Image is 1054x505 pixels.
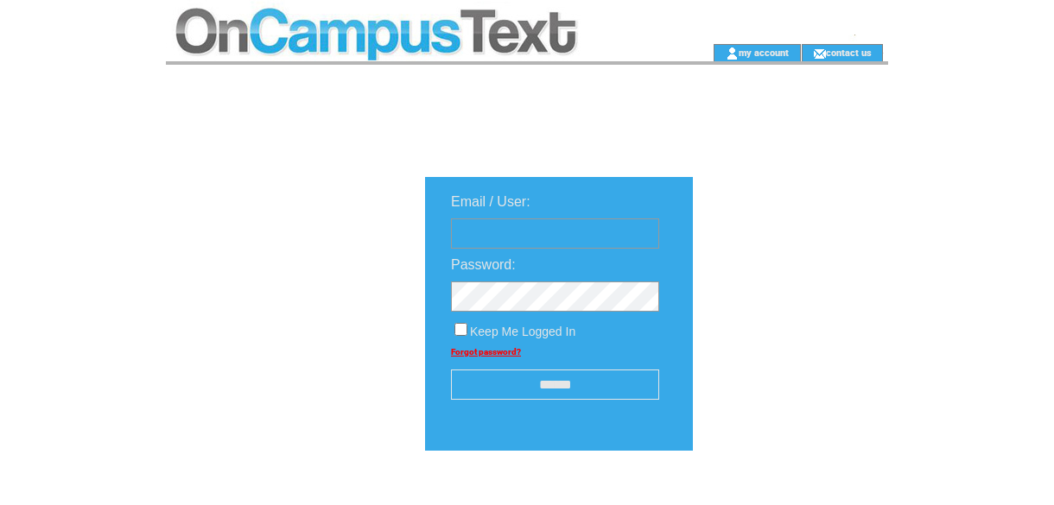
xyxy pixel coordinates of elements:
[451,194,530,209] span: Email / User:
[470,325,575,338] span: Keep Me Logged In
[739,47,789,58] a: my account
[451,257,516,272] span: Password:
[813,47,826,60] img: contact_us_icon.gif;jsessionid=6DC480EA8EAD0B6A2406766CA9C8475C
[451,347,521,357] a: Forgot password?
[726,47,739,60] img: account_icon.gif;jsessionid=6DC480EA8EAD0B6A2406766CA9C8475C
[826,47,872,58] a: contact us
